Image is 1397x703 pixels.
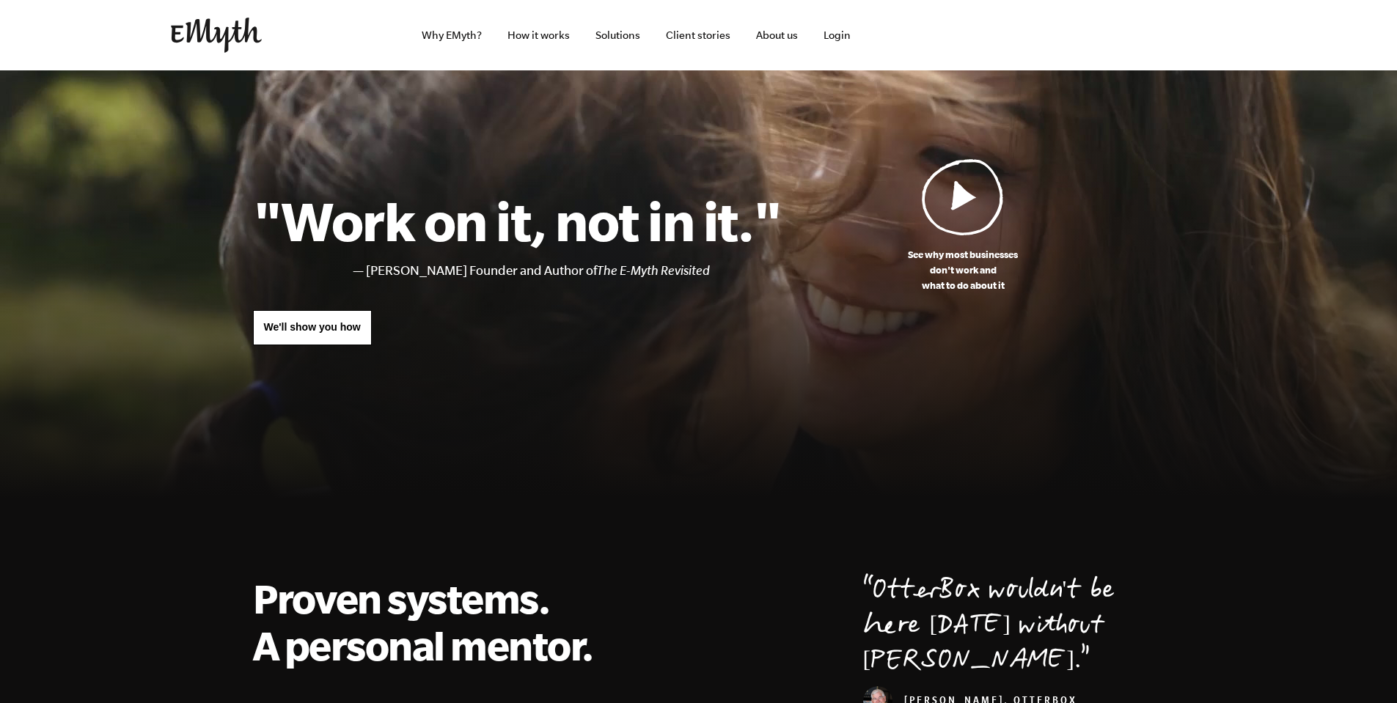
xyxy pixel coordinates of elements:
li: [PERSON_NAME] Founder and Author of [366,260,782,281]
h2: Proven systems. A personal mentor. [253,575,611,669]
img: Play Video [922,158,1004,235]
h1: "Work on it, not in it." [253,188,782,253]
iframe: Embedded CTA [912,19,1066,51]
i: The E-Myth Revisited [597,263,710,278]
a: We'll show you how [253,310,372,345]
iframe: Chat Widget [1070,597,1397,703]
p: See why most businesses don't work and what to do about it [782,247,1145,293]
iframe: Embedded CTA [1073,19,1227,51]
p: OtterBox wouldn't be here [DATE] without [PERSON_NAME]. [863,575,1145,680]
img: EMyth [171,18,262,53]
span: We'll show you how [264,321,361,333]
a: See why most businessesdon't work andwhat to do about it [782,158,1145,293]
